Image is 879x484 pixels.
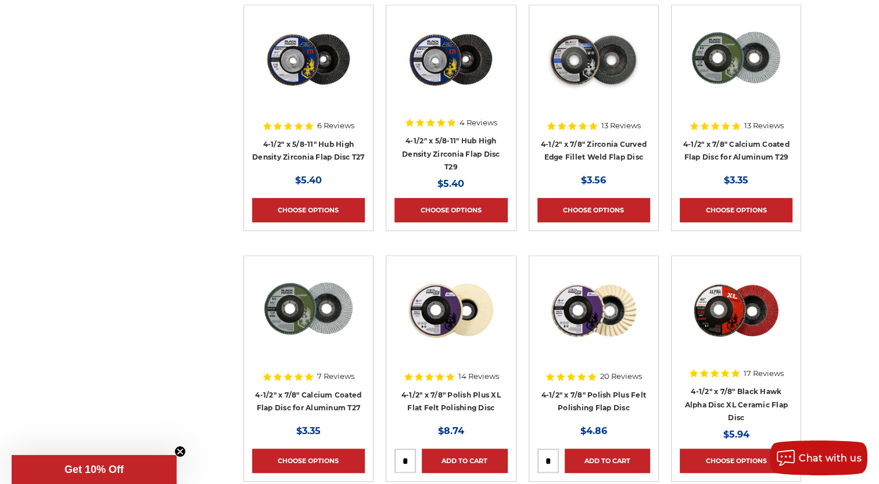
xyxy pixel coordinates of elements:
div: Get 10% OffClose teaser [12,455,177,484]
a: high density flap disc with screw hub [252,13,365,126]
button: Close teaser [174,446,186,457]
img: Zirconia flap disc with screw hub [404,13,497,106]
a: BHA 4-1/2 Inch Flap Disc for Aluminum [680,13,792,126]
a: Zirconia flap disc with screw hub [394,13,507,126]
span: $3.35 [724,175,748,186]
a: 4.5" BHA Alpha Disc [680,264,792,377]
a: Choose Options [252,198,365,222]
span: Chat with us [799,453,862,464]
span: $5.94 [723,429,749,440]
a: Choose Options [537,198,650,222]
span: Get 10% Off [64,464,124,475]
a: Add to Cart [565,449,650,473]
span: $5.40 [295,175,322,186]
a: 4-1/2" x 7/8" Polish Plus Felt Polishing Flap Disc [541,391,647,413]
span: $3.56 [581,175,606,186]
span: 14 Reviews [458,373,499,380]
img: BHA 4-1/2 Inch Flap Disc for Aluminum [690,13,783,106]
a: Choose Options [680,449,792,473]
span: $3.35 [296,425,321,436]
img: 4.5 inch extra thick felt disc [404,264,497,357]
a: 4-1/2" x 7/8" Black Hawk Alpha Disc XL Ceramic Flap Disc [684,387,788,422]
a: 4-1/2" x 5/8-11" Hub High Density Zirconia Flap Disc T27 [252,140,365,162]
a: 4-1/2" x 7/8" Calcium Coated Flap Disc for Aluminum T29 [683,140,790,162]
span: $4.86 [580,425,607,436]
a: Black Hawk Abrasives 4.5 inch curved edge flap disc [537,13,650,126]
span: $8.74 [438,425,464,436]
a: buffing and polishing felt flap disc [537,264,650,377]
span: 20 Reviews [600,373,642,380]
span: 17 Reviews [744,370,784,377]
img: buffing and polishing felt flap disc [547,264,640,357]
a: Choose Options [394,198,507,222]
span: 7 Reviews [317,373,354,380]
a: 4-1/2" x 7/8" Polish Plus XL Flat Felt Polishing Disc [401,391,501,413]
a: 4-1/2" x 7/8" Calcium Coated Flap Disc for Aluminum T27 [255,391,361,413]
img: Black Hawk Abrasives 4.5 inch curved edge flap disc [547,13,640,106]
button: Chat with us [770,440,867,475]
a: 4-1/2" x 5/8-11" Hub High Density Zirconia Flap Disc T29 [402,136,500,171]
a: 4.5 inch extra thick felt disc [394,264,507,377]
span: 13 Reviews [601,122,641,129]
img: high density flap disc with screw hub [262,13,355,106]
span: $5.40 [437,178,464,189]
span: 6 Reviews [317,122,354,129]
img: BHA 4-1/2" x 7/8" Aluminum Flap Disc [262,264,355,357]
a: Choose Options [680,198,792,222]
img: 4.5" BHA Alpha Disc [690,264,783,357]
a: Add to Cart [422,449,507,473]
a: BHA 4-1/2" x 7/8" Aluminum Flap Disc [252,264,365,377]
a: Choose Options [252,449,365,473]
a: 4-1/2" x 7/8" Zirconia Curved Edge Fillet Weld Flap Disc [541,140,647,162]
span: 4 Reviews [460,119,497,127]
span: 13 Reviews [744,122,784,129]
